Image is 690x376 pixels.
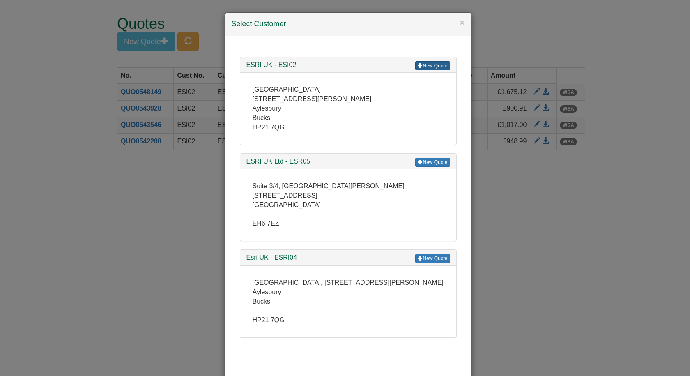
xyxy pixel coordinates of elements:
[246,254,450,261] h3: Esri UK - ESRI04
[246,158,450,165] h3: ESRI UK Ltd - ESR05
[253,201,321,208] span: [GEOGRAPHIC_DATA]
[253,114,271,121] span: Bucks
[415,158,450,167] a: New Quote
[253,182,405,189] span: Suite 3/4, [GEOGRAPHIC_DATA][PERSON_NAME]
[246,61,450,69] h3: ESRI UK - ESI02
[253,220,279,227] span: EH6 7EZ
[253,288,281,295] span: Aylesbury
[415,61,450,70] a: New Quote
[253,279,444,286] span: [GEOGRAPHIC_DATA], [STREET_ADDRESS][PERSON_NAME]
[253,316,285,323] span: HP21 7QG
[253,95,372,102] span: [STREET_ADDRESS][PERSON_NAME]
[460,18,465,27] button: ×
[415,254,450,263] a: New Quote
[253,298,271,305] span: Bucks
[253,86,321,93] span: [GEOGRAPHIC_DATA]
[253,192,317,199] span: [STREET_ADDRESS]
[253,124,285,131] span: HP21 7QG
[232,19,465,30] h4: Select Customer
[253,105,281,112] span: Aylesbury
